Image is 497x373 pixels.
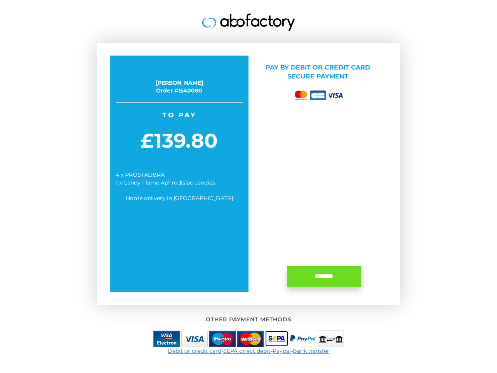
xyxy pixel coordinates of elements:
img: visa.png [327,93,343,98]
img: paypal-small.png [290,331,316,347]
img: bank_transfer-small.png [318,330,344,347]
span: £139.80 [116,127,243,155]
img: visa.jpg [181,331,208,347]
a: Paypal [273,347,291,354]
img: mastercard.png [293,89,309,102]
h2: Other payment methods [27,317,470,322]
img: sepa-small.png [265,331,288,347]
div: [PERSON_NAME] [116,79,243,87]
div: Home delivery in [GEOGRAPHIC_DATA] [116,194,243,202]
span: Secure payment [288,73,348,80]
img: mastercard.jpg [237,331,264,347]
img: visa-electron.jpg [153,331,180,347]
a: Bank transfer [293,347,329,354]
span: To pay [116,110,243,120]
img: logo.jpg [202,14,295,31]
div: 4 x PROSTALIBRA 1 x Candy Flame Aphrodisiac candies [116,171,243,186]
img: maestro.jpg [209,331,236,347]
a: Debit or credit card [168,347,221,354]
div: Order #1540080 [116,87,243,94]
a: SEPA direct debit [223,347,271,354]
div: - - - [21,347,476,355]
img: cb.png [310,91,326,100]
p: Pay by Debit or credit card [254,63,381,81]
